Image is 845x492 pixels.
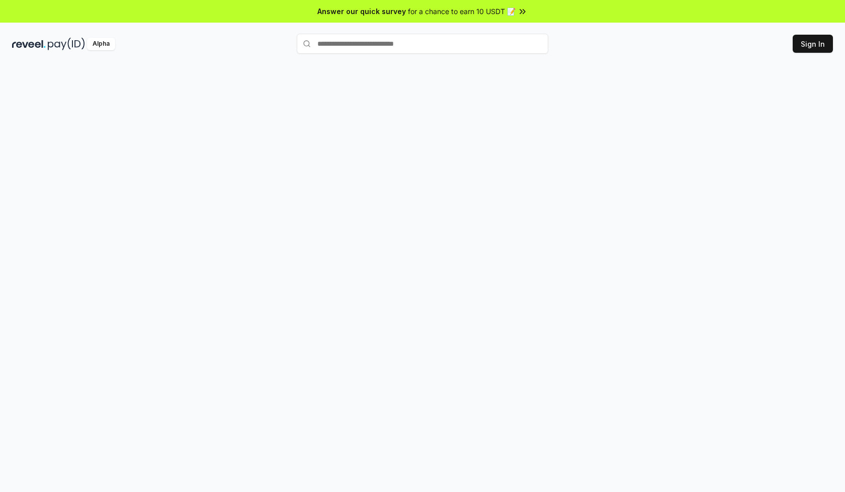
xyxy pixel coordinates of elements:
[48,38,85,50] img: pay_id
[12,38,46,50] img: reveel_dark
[87,38,115,50] div: Alpha
[317,6,406,17] span: Answer our quick survey
[793,35,833,53] button: Sign In
[408,6,516,17] span: for a chance to earn 10 USDT 📝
